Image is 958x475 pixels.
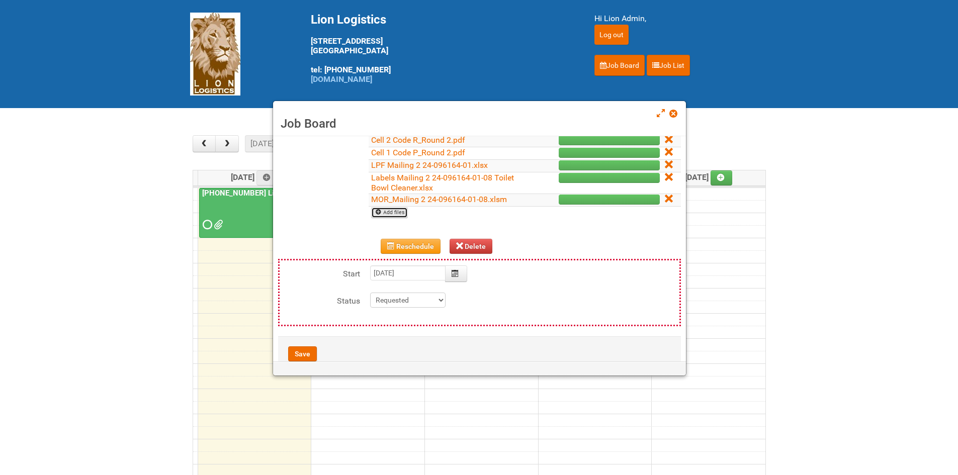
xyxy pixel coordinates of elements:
[371,160,488,170] a: LPF Mailing 2 24-096164-01.xlsx
[371,207,408,218] a: Add files
[199,188,308,238] a: [PHONE_NUMBER] Liquid Toilet Bowl Cleaner - Mailing 2
[371,173,514,193] a: Labels Mailing 2 24-096164-01-08 Toilet Bowl Cleaner.xlsx
[245,135,279,152] button: [DATE]
[381,239,441,254] button: Reschedule
[311,74,372,84] a: [DOMAIN_NAME]
[280,293,360,307] label: Status
[311,13,386,27] span: Lion Logistics
[231,172,279,182] span: [DATE]
[203,221,210,228] span: Requested
[288,346,317,361] button: Save
[281,116,678,131] h3: Job Board
[711,170,733,185] a: Add an event
[371,195,507,204] a: MOR_Mailing 2 24-096164-01-08.xlsm
[594,55,645,76] a: Job Board
[214,221,221,228] span: Grp 1002 3..jpg Grp 1002 2..jpg Grp 1002 1..jpg MOR_Mailing 2 24-096164-01-08.xlsm Labels Mailing...
[280,265,360,280] label: Start
[647,55,690,76] a: Job List
[190,13,240,96] img: Lion Logistics
[200,188,395,198] a: [PHONE_NUMBER] Liquid Toilet Bowl Cleaner - Mailing 2
[371,148,465,157] a: Cell 1 Code P_Round 2.pdf
[311,13,569,84] div: [STREET_ADDRESS] [GEOGRAPHIC_DATA] tel: [PHONE_NUMBER]
[594,25,629,45] input: Log out
[190,49,240,58] a: Lion Logistics
[594,13,768,25] div: Hi Lion Admin,
[450,239,493,254] button: Delete
[685,172,733,182] span: [DATE]
[445,265,467,282] button: Calendar
[371,135,465,145] a: Cell 2 Code R_Round 2.pdf
[256,170,279,185] a: Add an event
